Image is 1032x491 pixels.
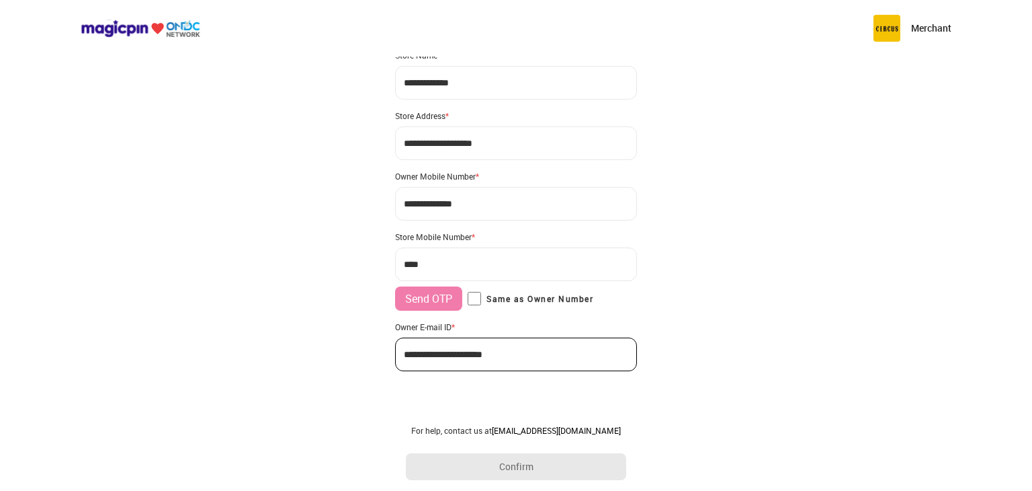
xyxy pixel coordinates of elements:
a: [EMAIL_ADDRESS][DOMAIN_NAME] [492,425,621,436]
label: Same as Owner Number [468,292,593,305]
div: Owner E-mail ID [395,322,637,332]
img: circus.b677b59b.png [873,15,900,42]
img: ondc-logo-new-small.8a59708e.svg [81,20,200,38]
input: Same as Owner Number [468,292,481,305]
div: Store Address [395,110,637,121]
p: Merchant [911,22,951,35]
button: Confirm [406,453,626,480]
div: Owner Mobile Number [395,171,637,182]
div: For help, contact us at [406,425,626,436]
button: Send OTP [395,287,462,311]
div: Store Mobile Number [395,231,637,242]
